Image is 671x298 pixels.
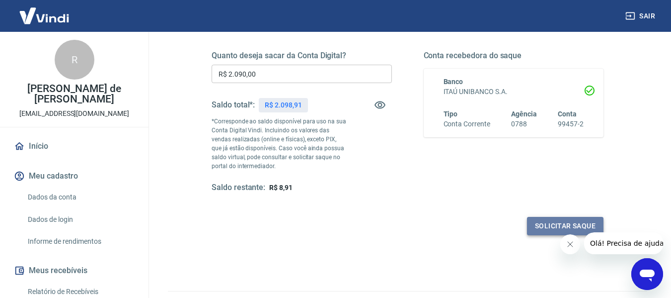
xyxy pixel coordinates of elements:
button: Meus recebíveis [12,260,137,282]
a: Início [12,135,137,157]
span: R$ 8,91 [269,184,293,192]
iframe: Fechar mensagem [560,234,580,254]
span: Conta [558,110,577,118]
p: [PERSON_NAME] de [PERSON_NAME] [8,84,141,104]
h5: Conta recebedora do saque [424,51,604,61]
button: Solicitar saque [527,217,603,235]
iframe: Botão para abrir a janela de mensagens [631,258,663,290]
p: *Corresponde ao saldo disponível para uso na sua Conta Digital Vindi. Incluindo os valores das ve... [212,117,347,171]
p: R$ 2.098,91 [265,100,301,110]
span: Banco [444,78,463,86]
span: Agência [511,110,537,118]
span: Tipo [444,110,458,118]
h6: 99457-2 [558,119,584,129]
p: [EMAIL_ADDRESS][DOMAIN_NAME] [19,108,129,119]
h6: ITAÚ UNIBANCO S.A. [444,87,584,97]
h5: Quanto deseja sacar da Conta Digital? [212,51,392,61]
img: Vindi [12,0,76,31]
iframe: Mensagem da empresa [584,232,663,254]
div: R [55,40,94,80]
h5: Saldo restante: [212,183,265,193]
a: Informe de rendimentos [24,231,137,252]
h5: Saldo total*: [212,100,255,110]
h6: 0788 [511,119,537,129]
button: Sair [623,7,659,25]
a: Dados da conta [24,187,137,207]
h6: Conta Corrente [444,119,490,129]
button: Meu cadastro [12,165,137,187]
a: Dados de login [24,209,137,230]
span: Olá! Precisa de ajuda? [6,7,83,15]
